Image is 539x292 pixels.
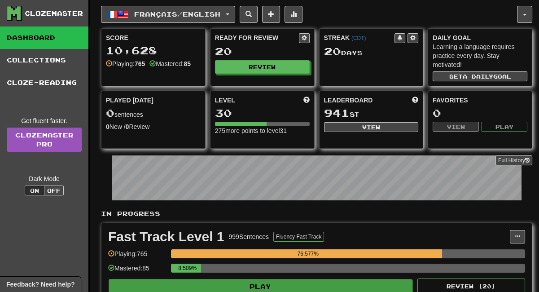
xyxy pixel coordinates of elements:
span: Score more points to level up [303,96,310,105]
div: 275 more points to level 31 [215,126,310,135]
div: New / Review [106,122,201,131]
span: This week in points, UTC [412,96,418,105]
div: Dark Mode [7,174,82,183]
div: sentences [106,107,201,119]
span: Leaderboard [324,96,373,105]
div: Mastered: 85 [108,264,167,279]
button: Search sentences [240,6,258,23]
button: Review [215,60,310,74]
div: Learning a language requires practice every day. Stay motivated! [433,42,527,69]
strong: 85 [184,60,191,67]
span: Français / English [134,10,220,18]
div: 999 Sentences [229,232,269,241]
div: Streak [324,33,395,42]
span: a daily [463,73,493,80]
a: ClozemasterPro [7,128,82,152]
button: View [433,122,479,132]
span: 0 [106,106,114,119]
button: Play [481,122,527,132]
div: 76.577% [174,249,442,258]
button: Français/English [101,6,235,23]
div: Daily Goal [433,33,527,42]
p: In Progress [101,209,532,218]
button: Off [44,186,64,195]
div: Playing: 765 [108,249,167,264]
div: 20 [215,46,310,57]
span: Open feedback widget [6,280,74,289]
div: st [324,107,419,119]
div: Clozemaster [25,9,83,18]
strong: 0 [126,123,129,130]
button: On [25,186,44,195]
div: Fast Track Level 1 [108,230,224,243]
span: 20 [324,45,341,58]
span: Level [215,96,235,105]
div: Get fluent faster. [7,116,82,125]
span: 941 [324,106,350,119]
div: Playing: [106,59,145,68]
div: Mastered: [149,59,191,68]
button: Seta dailygoal [433,71,527,81]
button: Full History [495,155,532,165]
div: 0 [433,107,527,119]
strong: 765 [135,60,145,67]
strong: 0 [106,123,110,130]
div: 30 [215,107,310,119]
button: More stats [285,6,302,23]
div: Favorites [433,96,527,105]
div: Score [106,33,201,42]
div: 10,628 [106,45,201,56]
div: 8.509% [174,264,201,273]
div: Ready for Review [215,33,299,42]
button: Fluency Fast Track [273,232,324,242]
button: Add sentence to collection [262,6,280,23]
a: (CDT) [351,35,366,41]
span: Played [DATE] [106,96,153,105]
div: Day s [324,46,419,58]
button: View [324,122,419,132]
